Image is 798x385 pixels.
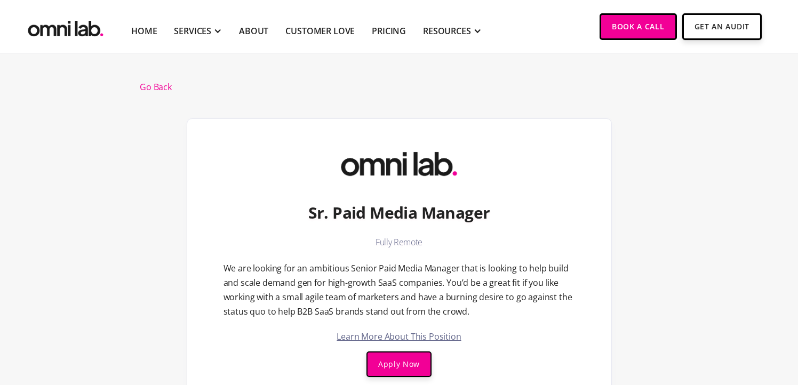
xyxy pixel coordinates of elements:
div: RESOURCES [423,25,471,37]
a: Apply Now [366,351,432,377]
a: Customer Love [285,25,355,37]
h1: Fully Remote [376,237,422,248]
h1: Sr. Paid Media Manager [308,203,490,223]
a: Learn More About This Position [337,332,461,341]
img: Omni Lab: B2B SaaS Demand Generation Agency [26,13,106,39]
p: We are looking for an ambitious Senior Paid Media Manager that is looking to help build and scale... [224,261,575,319]
img: Omni Lab: B2B SaaS Demand Generation Agency [338,140,461,181]
a: Book a Call [600,13,677,40]
a: About [239,25,268,37]
a: home [26,13,106,39]
div: SERVICES [174,25,211,37]
a: Go Back [140,83,172,91]
a: Home [131,25,157,37]
a: Pricing [372,25,406,37]
iframe: Chat Widget [606,261,798,385]
a: Get An Audit [682,13,762,40]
